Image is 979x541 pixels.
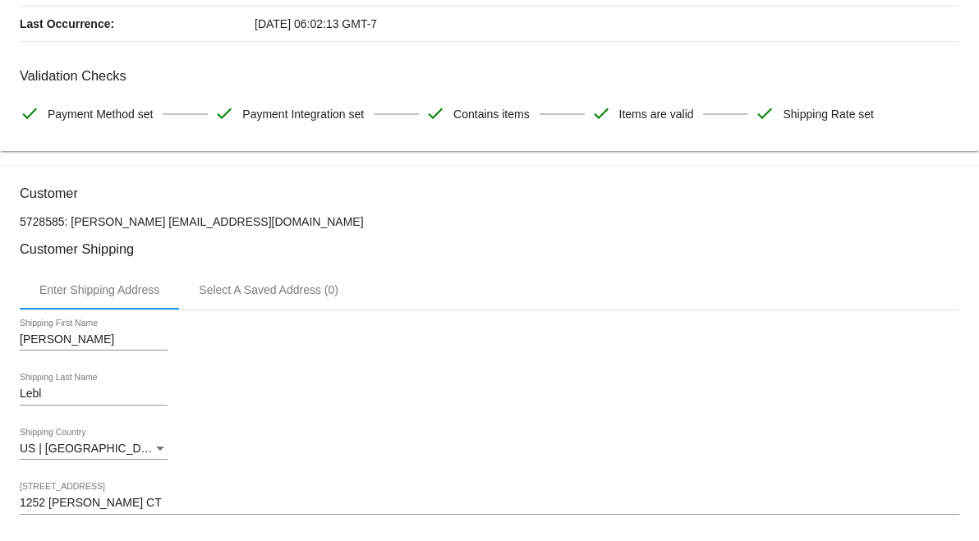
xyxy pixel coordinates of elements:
span: Contains items [453,97,530,131]
mat-icon: check [591,103,611,123]
p: 5728585: [PERSON_NAME] [EMAIL_ADDRESS][DOMAIN_NAME] [20,215,959,228]
span: Items are valid [619,97,694,131]
h3: Customer [20,186,959,201]
mat-icon: check [20,103,39,123]
p: Last Occurrence: [20,7,255,41]
input: Shipping First Name [20,333,168,346]
span: Shipping Rate set [783,97,874,131]
input: Shipping Last Name [20,387,168,401]
input: Shipping Street 1 [20,497,959,510]
h3: Customer Shipping [20,241,959,257]
mat-icon: check [425,103,445,123]
mat-icon: check [755,103,774,123]
div: Enter Shipping Address [39,283,159,296]
h3: Validation Checks [20,68,959,84]
span: Payment Integration set [242,97,364,131]
span: Payment Method set [48,97,153,131]
mat-icon: check [214,103,234,123]
mat-select: Shipping Country [20,442,168,456]
span: [DATE] 06:02:13 GMT-7 [255,17,377,30]
div: Select A Saved Address (0) [199,283,338,296]
span: US | [GEOGRAPHIC_DATA] [20,442,165,455]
